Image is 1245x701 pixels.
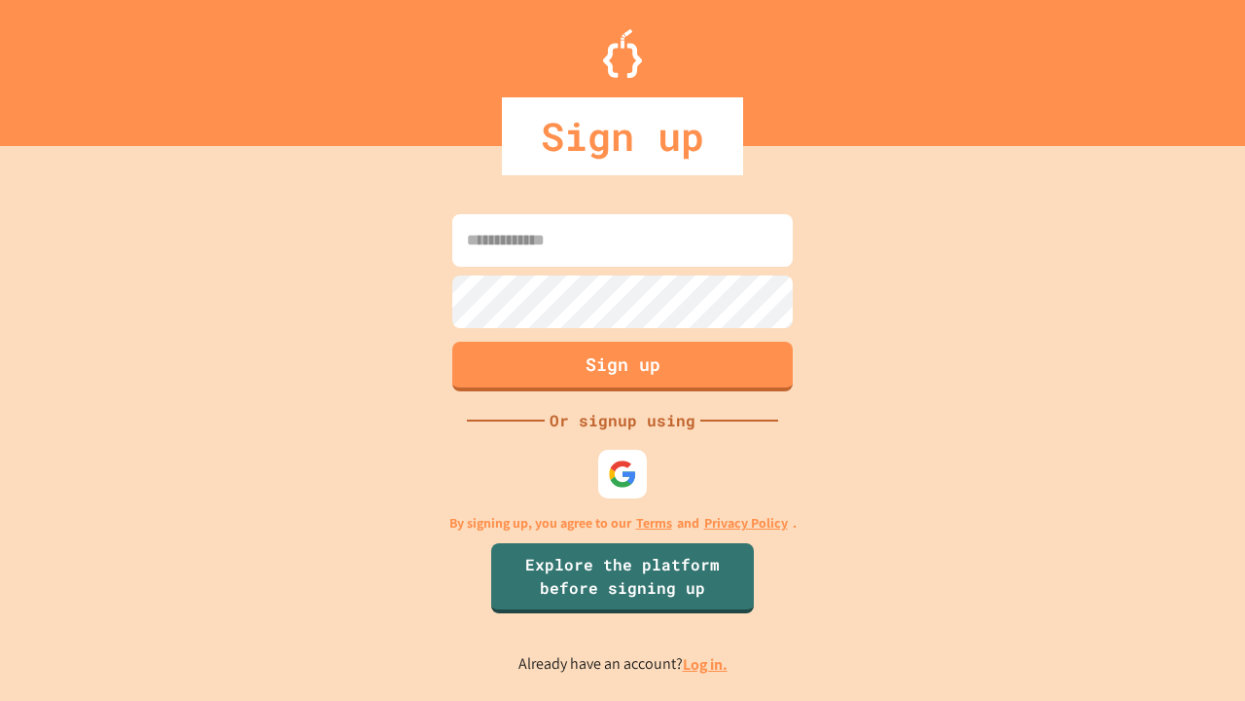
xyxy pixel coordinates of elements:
[636,513,672,534] a: Terms
[545,409,700,432] div: Or signup using
[449,513,797,534] p: By signing up, you agree to our and .
[518,652,728,677] p: Already have an account?
[491,543,754,613] a: Explore the platform before signing up
[502,97,743,175] div: Sign up
[608,460,637,489] img: google-icon.svg
[603,29,642,78] img: Logo.svg
[452,342,793,391] button: Sign up
[683,654,728,675] a: Log in.
[704,513,788,534] a: Privacy Policy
